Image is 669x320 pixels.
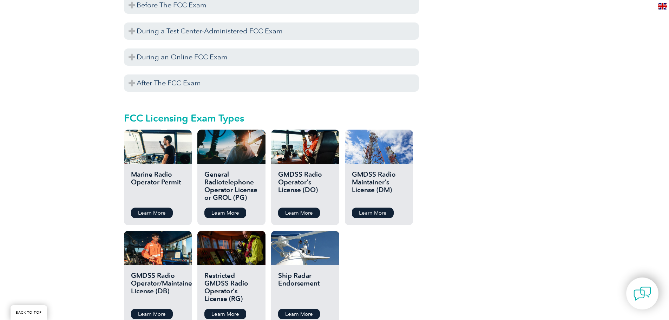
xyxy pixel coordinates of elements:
a: BACK TO TOP [11,305,47,320]
a: Learn More [131,208,173,218]
a: Learn More [278,309,320,319]
a: Learn More [204,309,246,319]
h2: GMDSS Radio Operator’s License (DO) [278,171,332,202]
h3: During a Test Center-Administered FCC Exam [124,22,419,40]
h2: General Radiotelephone Operator License or GROL (PG) [204,171,258,202]
img: contact-chat.png [634,285,651,302]
h2: FCC Licensing Exam Types [124,112,419,124]
a: Learn More [352,208,394,218]
h2: Marine Radio Operator Permit [131,171,185,202]
h2: GMDSS Radio Maintainer’s License (DM) [352,171,406,202]
h3: During an Online FCC Exam [124,48,419,66]
h2: Ship Radar Endorsement [278,272,332,303]
a: Learn More [131,309,173,319]
h3: After The FCC Exam [124,74,419,92]
h2: Restricted GMDSS Radio Operator’s License (RG) [204,272,258,303]
img: en [658,3,667,9]
h2: GMDSS Radio Operator/Maintainer License (DB) [131,272,185,303]
a: Learn More [278,208,320,218]
a: Learn More [204,208,246,218]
